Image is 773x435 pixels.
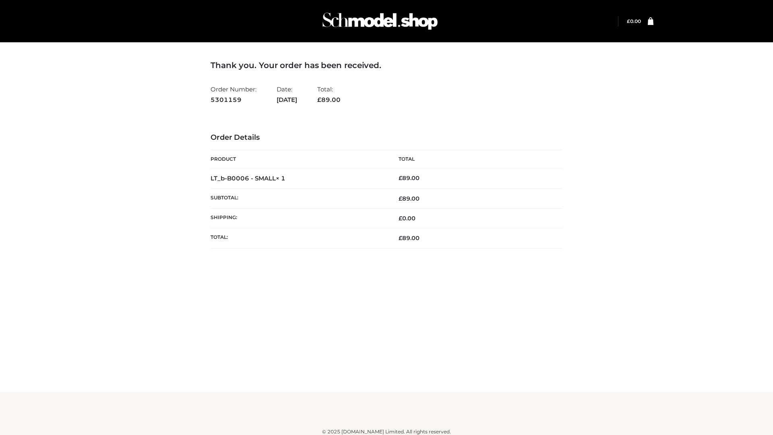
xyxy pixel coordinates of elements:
strong: 5301159 [211,95,256,105]
th: Product [211,150,386,168]
span: 89.00 [399,234,420,242]
strong: [DATE] [277,95,297,105]
strong: × 1 [276,174,285,182]
th: Shipping: [211,209,386,228]
span: £ [627,18,630,24]
li: Date: [277,82,297,107]
h3: Thank you. Your order has been received. [211,60,562,70]
th: Subtotal: [211,188,386,208]
span: 89.00 [317,96,341,104]
span: 89.00 [399,195,420,202]
img: Schmodel Admin 964 [320,5,440,37]
span: £ [399,234,402,242]
li: Total: [317,82,341,107]
strong: LT_b-B0006 - SMALL [211,174,285,182]
span: £ [317,96,321,104]
li: Order Number: [211,82,256,107]
bdi: 0.00 [399,215,415,222]
a: £0.00 [627,18,641,24]
th: Total: [211,228,386,248]
h3: Order Details [211,133,562,142]
th: Total [386,150,562,168]
bdi: 0.00 [627,18,641,24]
bdi: 89.00 [399,174,420,182]
span: £ [399,215,402,222]
span: £ [399,195,402,202]
span: £ [399,174,402,182]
